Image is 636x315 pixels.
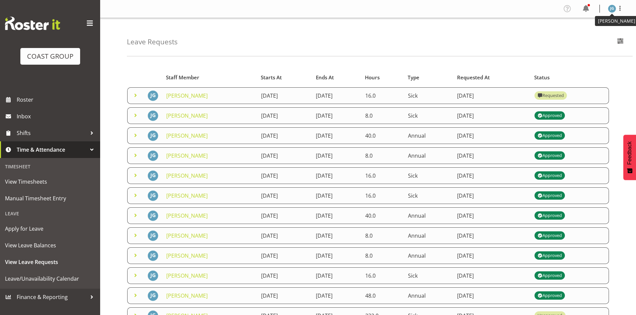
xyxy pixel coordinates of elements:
[166,252,208,259] a: [PERSON_NAME]
[361,147,404,164] td: 8.0
[2,254,98,270] a: View Leave Requests
[148,90,158,101] img: jason-garvey1164.jpg
[257,127,312,144] td: [DATE]
[538,92,564,100] div: Requested
[257,287,312,304] td: [DATE]
[534,74,550,81] span: Status
[312,87,361,104] td: [DATE]
[361,287,404,304] td: 48.0
[166,212,208,219] a: [PERSON_NAME]
[166,92,208,99] a: [PERSON_NAME]
[453,87,531,104] td: [DATE]
[404,247,453,264] td: Annual
[538,192,562,200] div: Approved
[166,232,208,239] a: [PERSON_NAME]
[538,272,562,280] div: Approved
[538,112,562,120] div: Approved
[361,127,404,144] td: 40.0
[148,150,158,161] img: jason-garvey1164.jpg
[312,207,361,224] td: [DATE]
[538,252,562,260] div: Approved
[538,172,562,180] div: Approved
[361,247,404,264] td: 8.0
[453,247,531,264] td: [DATE]
[127,38,178,46] h4: Leave Requests
[627,141,633,165] span: Feedback
[312,147,361,164] td: [DATE]
[453,107,531,124] td: [DATE]
[361,107,404,124] td: 8.0
[257,227,312,244] td: [DATE]
[312,227,361,244] td: [DATE]
[27,51,73,61] div: COAST GROUP
[613,35,627,49] button: Filter Employees
[312,267,361,284] td: [DATE]
[17,292,87,302] span: Finance & Reporting
[404,127,453,144] td: Annual
[361,207,404,224] td: 40.0
[166,192,208,199] a: [PERSON_NAME]
[17,95,97,105] span: Roster
[404,187,453,204] td: Sick
[404,207,453,224] td: Annual
[453,287,531,304] td: [DATE]
[361,227,404,244] td: 8.0
[2,207,98,220] div: Leave
[361,267,404,284] td: 16.0
[361,87,404,104] td: 16.0
[2,173,98,190] a: View Timesheets
[404,287,453,304] td: Annual
[623,135,636,180] button: Feedback - Show survey
[457,74,490,81] span: Requested At
[17,111,97,121] span: Inbox
[166,112,208,119] a: [PERSON_NAME]
[408,74,419,81] span: Type
[312,127,361,144] td: [DATE]
[361,187,404,204] td: 16.0
[538,232,562,240] div: Approved
[312,247,361,264] td: [DATE]
[5,17,60,30] img: Rosterit website logo
[453,167,531,184] td: [DATE]
[404,267,453,284] td: Sick
[608,5,616,13] img: jason-garvey1164.jpg
[453,147,531,164] td: [DATE]
[2,160,98,173] div: Timesheet
[257,267,312,284] td: [DATE]
[5,193,95,203] span: Manual Timesheet Entry
[166,172,208,179] a: [PERSON_NAME]
[148,290,158,301] img: jason-garvey1164.jpg
[257,167,312,184] td: [DATE]
[166,74,199,81] span: Staff Member
[453,127,531,144] td: [DATE]
[538,152,562,160] div: Approved
[148,270,158,281] img: jason-garvey1164.jpg
[148,190,158,201] img: jason-garvey1164.jpg
[5,257,95,267] span: View Leave Requests
[257,147,312,164] td: [DATE]
[2,220,98,237] a: Apply for Leave
[17,145,87,155] span: Time & Attendance
[5,177,95,187] span: View Timesheets
[312,287,361,304] td: [DATE]
[166,152,208,159] a: [PERSON_NAME]
[166,272,208,279] a: [PERSON_NAME]
[453,207,531,224] td: [DATE]
[365,74,380,81] span: Hours
[404,227,453,244] td: Annual
[257,207,312,224] td: [DATE]
[538,212,562,220] div: Approved
[257,87,312,104] td: [DATE]
[261,74,282,81] span: Starts At
[2,237,98,254] a: View Leave Balances
[404,87,453,104] td: Sick
[148,230,158,241] img: jason-garvey1164.jpg
[538,292,562,300] div: Approved
[148,250,158,261] img: jason-garvey1164.jpg
[5,240,95,250] span: View Leave Balances
[148,110,158,121] img: jason-garvey1164.jpg
[312,107,361,124] td: [DATE]
[312,167,361,184] td: [DATE]
[2,270,98,287] a: Leave/Unavailability Calendar
[166,292,208,299] a: [PERSON_NAME]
